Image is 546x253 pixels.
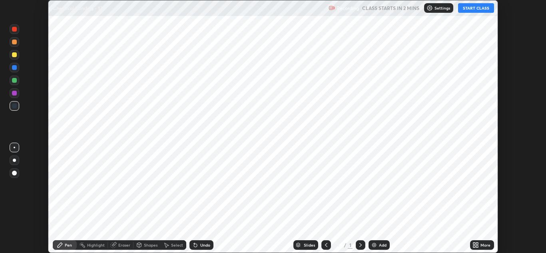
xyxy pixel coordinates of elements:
[348,241,353,249] div: 1
[458,3,494,13] button: START CLASS
[65,243,72,247] div: Pen
[362,4,419,12] h5: CLASS STARTS IN 2 MINS
[426,5,433,11] img: class-settings-icons
[371,242,377,248] img: add-slide-button
[379,243,387,247] div: Add
[118,243,130,247] div: Eraser
[87,243,105,247] div: Highlight
[144,243,157,247] div: Shapes
[434,6,450,10] p: Settings
[171,243,183,247] div: Select
[337,5,359,11] p: Recording
[304,243,315,247] div: Slides
[334,243,342,247] div: 1
[329,5,335,11] img: recording.375f2c34.svg
[344,243,346,247] div: /
[200,243,210,247] div: Undo
[480,243,490,247] div: More
[53,5,103,11] p: Chemical Bonding - 13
